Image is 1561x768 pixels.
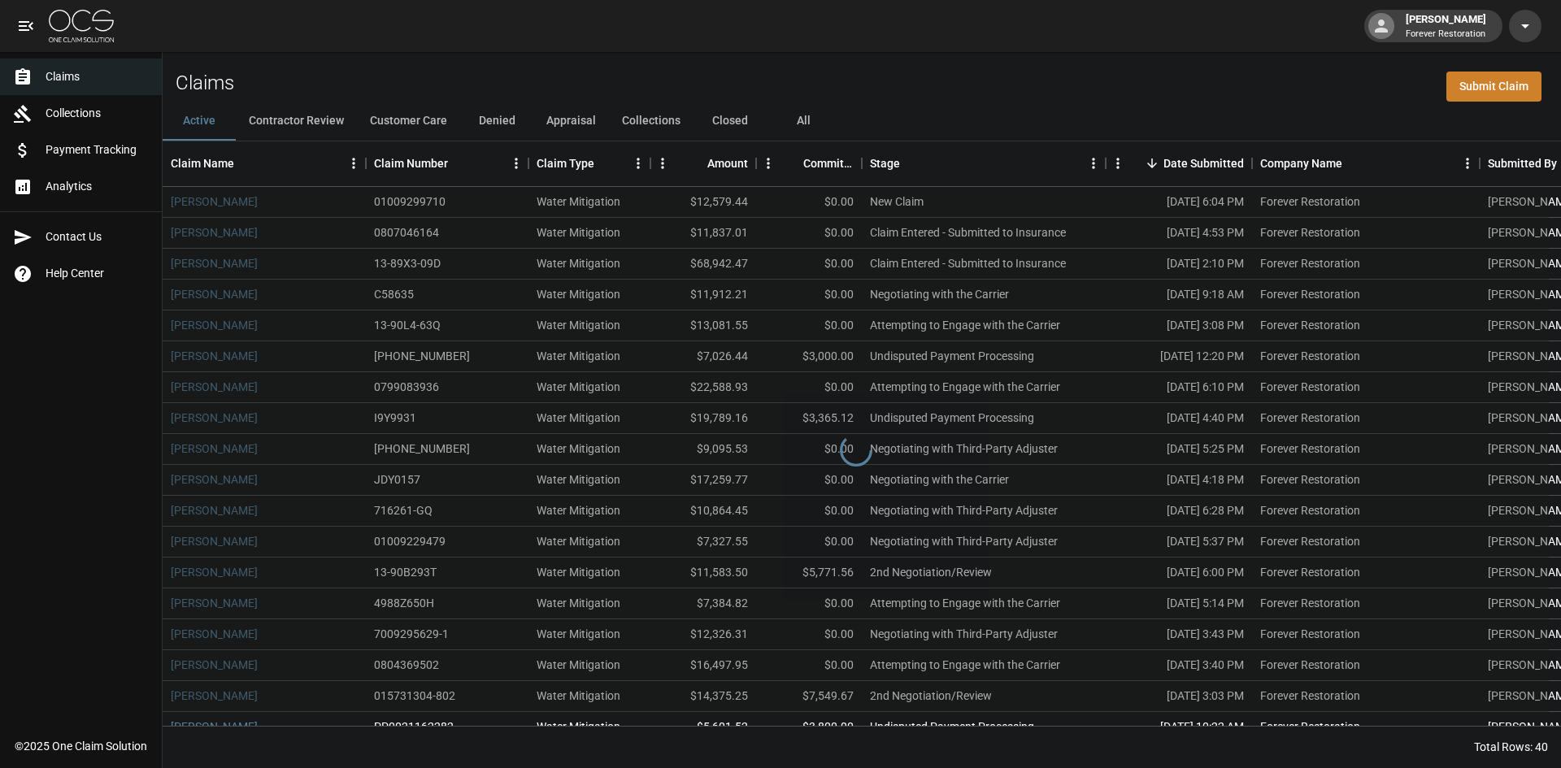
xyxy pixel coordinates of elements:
button: Customer Care [357,102,460,141]
span: Claims [46,68,149,85]
p: Forever Restoration [1406,28,1486,41]
button: Menu [626,151,650,176]
div: Amount [650,141,756,186]
button: Active [163,102,236,141]
button: Menu [1081,151,1106,176]
button: Sort [1141,152,1163,175]
div: Forever Restoration [1260,718,1360,735]
div: Claim Number [374,141,448,186]
button: Sort [234,152,257,175]
button: Denied [460,102,533,141]
button: open drawer [10,10,42,42]
button: Menu [1455,151,1480,176]
div: © 2025 One Claim Solution [15,738,147,754]
button: Contractor Review [236,102,357,141]
span: Help Center [46,265,149,282]
div: Company Name [1252,141,1480,186]
button: Sort [594,152,617,175]
span: Payment Tracking [46,141,149,158]
button: Sort [685,152,707,175]
div: Date Submitted [1163,141,1244,186]
div: Claim Name [163,141,366,186]
div: Water Mitigation [537,718,620,735]
div: Claim Number [366,141,528,186]
button: Sort [780,152,803,175]
div: Amount [707,141,748,186]
span: Contact Us [46,228,149,245]
button: Menu [650,151,675,176]
h2: Claims [176,72,234,95]
div: Stage [862,141,1106,186]
div: Claim Type [537,141,594,186]
div: Date Submitted [1106,141,1252,186]
div: Claim Type [528,141,650,186]
button: Menu [1106,151,1130,176]
div: Undisputed Payment Processing [870,718,1034,735]
div: dynamic tabs [163,102,1561,141]
span: Collections [46,105,149,122]
button: Menu [341,151,366,176]
div: Total Rows: 40 [1474,739,1548,755]
span: Analytics [46,178,149,195]
button: Appraisal [533,102,609,141]
a: Submit Claim [1446,72,1541,102]
div: Claim Name [171,141,234,186]
div: PP0021162282 [374,718,454,735]
button: Closed [694,102,767,141]
button: Menu [756,151,780,176]
div: Stage [870,141,900,186]
img: ocs-logo-white-transparent.png [49,10,114,42]
div: [PERSON_NAME] [1399,11,1493,41]
button: Collections [609,102,694,141]
div: Committed Amount [803,141,854,186]
button: Sort [448,152,471,175]
button: Sort [1342,152,1365,175]
button: Sort [900,152,923,175]
div: Submitted By [1488,141,1557,186]
div: Committed Amount [756,141,862,186]
button: All [767,102,840,141]
a: [PERSON_NAME] [171,718,258,735]
button: Menu [504,151,528,176]
div: Company Name [1260,141,1342,186]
